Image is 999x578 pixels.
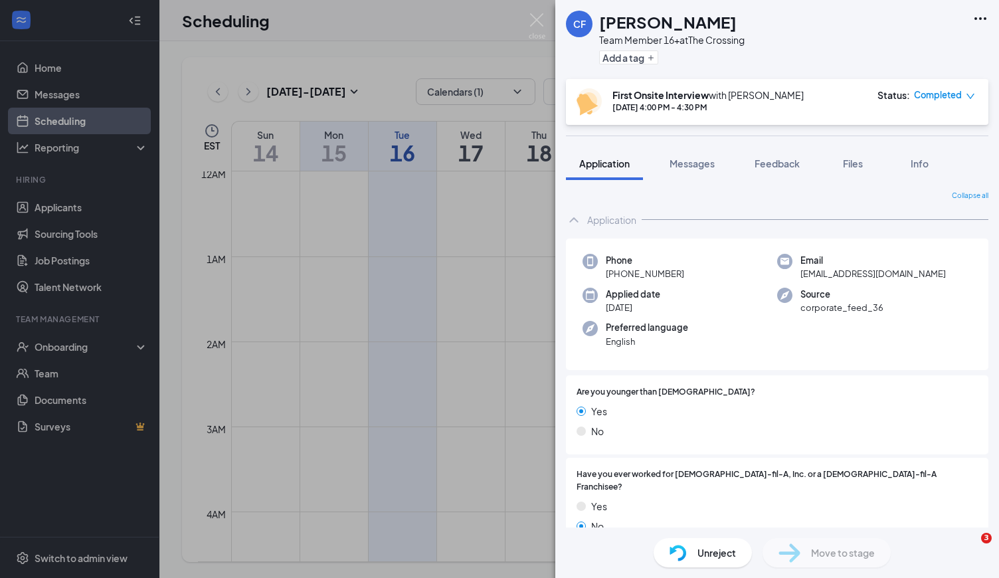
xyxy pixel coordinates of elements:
span: down [966,92,975,101]
span: No [591,519,604,533]
span: [PHONE_NUMBER] [606,267,684,280]
span: corporate_feed_36 [800,301,883,314]
span: Completed [914,88,962,102]
span: Preferred language [606,321,688,334]
h1: [PERSON_NAME] [599,11,737,33]
span: Are you younger than [DEMOGRAPHIC_DATA]? [577,386,755,399]
button: PlusAdd a tag [599,50,658,64]
span: Move to stage [811,545,875,560]
div: [DATE] 4:00 PM - 4:30 PM [612,102,804,113]
div: Application [587,213,636,227]
span: [EMAIL_ADDRESS][DOMAIN_NAME] [800,267,946,280]
span: [DATE] [606,301,660,314]
span: English [606,335,688,348]
span: Files [843,157,863,169]
div: CF [573,17,586,31]
div: with [PERSON_NAME] [612,88,804,102]
span: Collapse all [952,191,988,201]
svg: Plus [647,54,655,62]
span: Feedback [755,157,800,169]
span: Have you ever worked for [DEMOGRAPHIC_DATA]-fil-A, Inc. or a [DEMOGRAPHIC_DATA]-fil-A Franchisee? [577,468,978,494]
span: Source [800,288,883,301]
iframe: Intercom live chat [954,533,986,565]
span: Info [911,157,929,169]
span: No [591,424,604,438]
div: Team Member 16+ at The Crossing [599,33,745,47]
span: Yes [591,404,607,419]
span: Application [579,157,630,169]
span: Messages [670,157,715,169]
b: First Onsite Interview [612,89,709,101]
div: Status : [877,88,910,102]
span: Applied date [606,288,660,301]
svg: ChevronUp [566,212,582,228]
span: Yes [591,499,607,514]
span: Email [800,254,946,267]
span: 3 [981,533,992,543]
span: Unreject [697,545,736,560]
svg: Ellipses [972,11,988,27]
span: Phone [606,254,684,267]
